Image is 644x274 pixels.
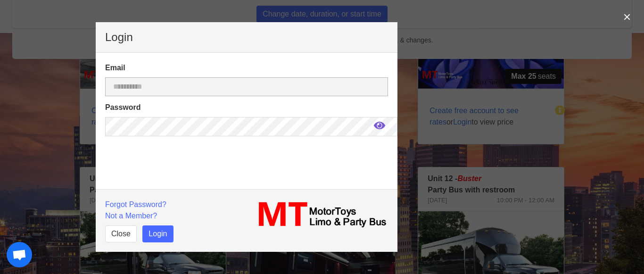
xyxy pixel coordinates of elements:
[7,242,32,267] div: Open chat
[105,62,388,74] label: Email
[105,225,137,242] button: Close
[105,102,388,113] label: Password
[252,199,388,230] img: MT_logo_name.png
[105,212,157,220] a: Not a Member?
[105,200,166,208] a: Forgot Password?
[105,32,388,43] p: Login
[142,225,173,242] button: Login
